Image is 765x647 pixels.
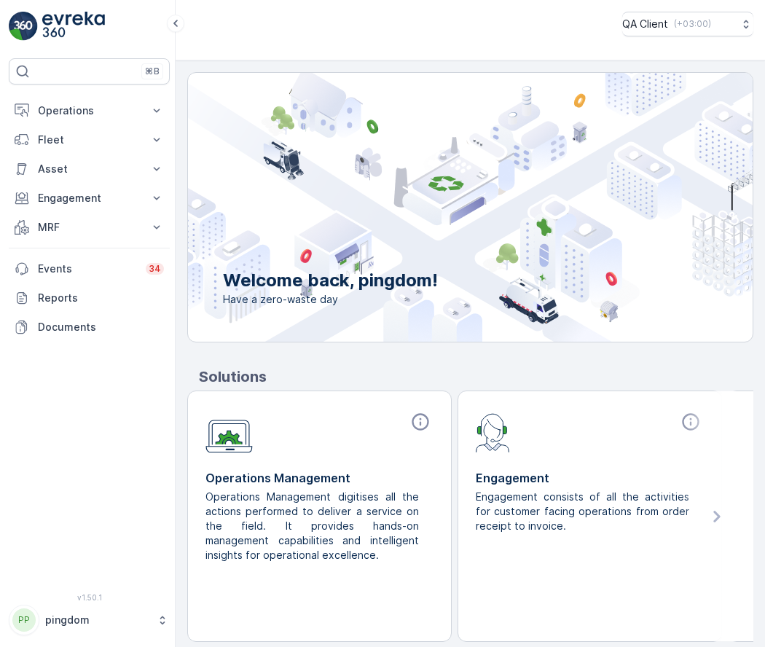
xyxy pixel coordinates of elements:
p: Documents [38,320,164,334]
img: logo_light-DOdMpM7g.png [42,12,105,41]
p: ( +03:00 ) [674,18,711,30]
img: city illustration [122,73,753,342]
p: Operations Management digitises all the actions performed to deliver a service on the field. It p... [205,490,422,562]
p: Operations [38,103,141,118]
img: module-icon [205,412,253,453]
a: Documents [9,313,170,342]
p: ⌘B [145,66,160,77]
button: PPpingdom [9,605,170,635]
a: Reports [9,283,170,313]
button: Engagement [9,184,170,213]
button: Operations [9,96,170,125]
p: MRF [38,220,141,235]
a: Events34 [9,254,170,283]
p: Operations Management [205,469,433,487]
button: Fleet [9,125,170,154]
button: Asset [9,154,170,184]
p: Welcome back, pingdom! [223,269,438,292]
p: pingdom [45,613,149,627]
img: module-icon [476,412,510,452]
p: Engagement consists of all the activities for customer facing operations from order receipt to in... [476,490,692,533]
p: Engagement [38,191,141,205]
div: PP [12,608,36,632]
span: Have a zero-waste day [223,292,438,307]
p: Engagement [476,469,704,487]
button: MRF [9,213,170,242]
p: Events [38,262,137,276]
p: 34 [149,263,161,275]
span: v 1.50.1 [9,593,170,602]
button: QA Client(+03:00) [622,12,753,36]
p: Solutions [199,366,753,388]
p: Fleet [38,133,141,147]
p: QA Client [622,17,668,31]
img: logo [9,12,38,41]
p: Asset [38,162,141,176]
p: Reports [38,291,164,305]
